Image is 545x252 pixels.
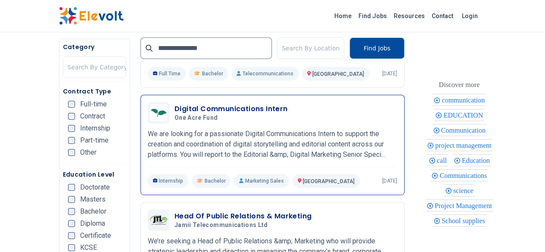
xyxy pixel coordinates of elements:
[502,211,545,252] iframe: Chat Widget
[63,43,126,51] h5: Category
[428,9,457,23] a: Contact
[442,217,488,224] span: School supplies
[435,141,494,149] span: project management
[462,156,492,164] span: Education
[442,96,487,103] span: communication
[68,196,75,203] input: Masters
[59,7,124,25] img: Elevolt
[425,199,493,211] div: Project Management
[390,9,428,23] a: Resources
[439,171,489,179] span: Communications
[174,211,311,221] h3: Head Of Public Relations & Marketing
[150,104,167,121] img: One Acre Fund
[452,154,491,166] div: Education
[444,184,475,196] div: science
[148,129,397,160] p: We are looking for a passionate Digital Communications Intern to support the creation and coordin...
[148,174,189,188] p: Internship
[457,7,483,25] a: Login
[80,125,110,132] span: Internship
[439,78,480,90] div: These are topics related to the article that might interest you
[432,214,486,226] div: School supplies
[303,178,355,184] span: [GEOGRAPHIC_DATA]
[174,114,218,122] span: One Acre Fund
[80,137,109,144] span: Part-time
[174,104,288,114] h3: Digital Communications Intern
[312,71,364,77] span: [GEOGRAPHIC_DATA]
[68,101,75,108] input: Full-time
[204,177,225,184] span: Bachelor
[434,109,484,121] div: EDUCATION
[435,202,495,209] span: Project Management
[68,244,75,251] input: KCSE
[174,221,268,229] span: Jamii Telecommunications Ltd
[148,67,186,81] p: Full Time
[432,93,486,106] div: communication
[68,232,75,239] input: Certificate
[432,124,487,136] div: Communication
[68,184,75,191] input: Doctorate
[355,9,390,23] a: Find Jobs
[430,169,488,181] div: Communications
[427,154,448,166] div: call
[231,67,298,81] p: Telecommunications
[148,102,397,188] a: One Acre FundDigital Communications InternOne Acre FundWe are looking for a passionate Digital Co...
[443,111,486,118] span: EDUCATION
[349,37,405,59] button: Find Jobs
[68,208,75,215] input: Bachelor
[80,113,105,120] span: Contract
[80,184,110,191] span: Doctorate
[80,208,106,215] span: Bachelor
[68,113,75,120] input: Contract
[68,149,75,156] input: Other
[437,156,449,164] span: call
[202,70,223,77] span: Bachelor
[426,139,492,151] div: project management
[382,177,397,184] p: [DATE]
[63,87,126,96] h5: Contract Type
[382,70,397,77] p: [DATE]
[68,220,75,227] input: Diploma
[453,187,476,194] span: science
[441,126,488,134] span: Communication
[150,215,167,225] img: Jamii Telecommunications Ltd
[80,244,97,251] span: KCSE
[80,196,106,203] span: Masters
[68,137,75,144] input: Part-time
[331,9,355,23] a: Home
[80,220,105,227] span: Diploma
[63,170,126,179] h5: Education Level
[68,125,75,132] input: Internship
[80,101,107,108] span: Full-time
[80,232,111,239] span: Certificate
[234,174,289,188] p: Marketing Sales
[80,149,97,156] span: Other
